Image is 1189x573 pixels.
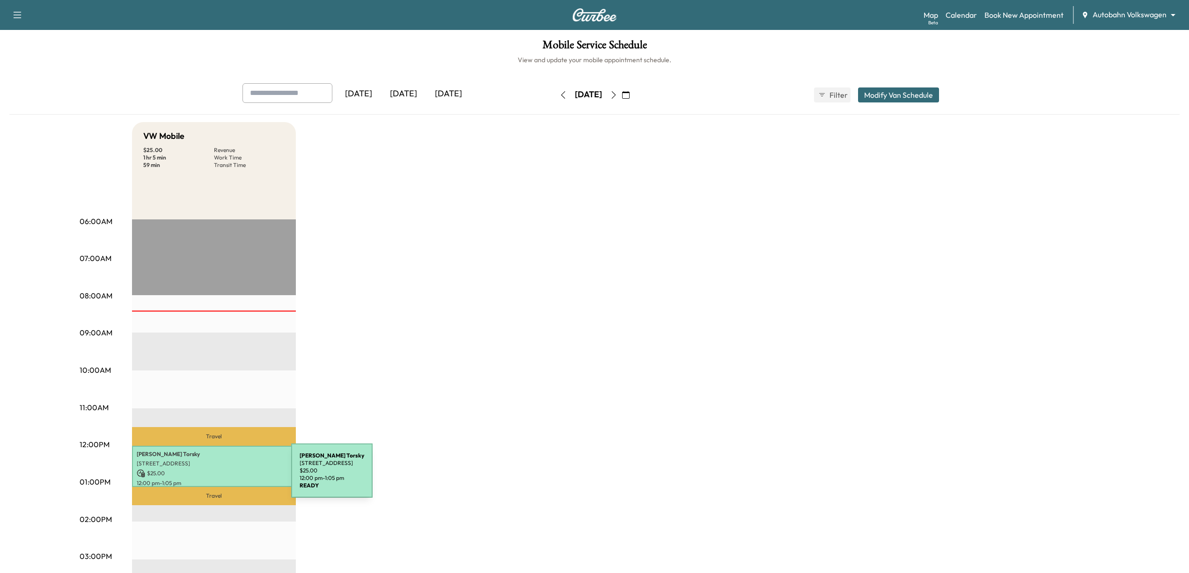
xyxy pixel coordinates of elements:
p: Revenue [214,146,285,154]
div: [DATE] [575,89,602,101]
p: $ 25.00 [137,469,291,478]
div: [DATE] [426,83,471,105]
p: 10:00AM [80,364,111,376]
button: Filter [814,87,851,102]
p: [PERSON_NAME] Torsky [137,450,291,458]
p: 02:00PM [80,514,112,525]
span: Filter [829,89,846,101]
div: [DATE] [336,83,381,105]
p: 12:00 pm - 1:05 pm [137,479,291,487]
h1: Mobile Service Schedule [9,39,1180,55]
p: 09:00AM [80,327,112,338]
button: Modify Van Schedule [858,87,939,102]
p: [STREET_ADDRESS] [137,460,291,467]
div: Beta [928,19,938,26]
a: Calendar [946,9,977,21]
p: Transit Time [214,161,285,169]
p: 03:00PM [80,551,112,562]
img: Curbee Logo [572,8,617,22]
span: Autobahn Volkswagen [1093,9,1167,20]
p: 01:00PM [80,476,110,487]
h5: VW Mobile [143,130,184,143]
p: $ 25.00 [143,146,214,154]
p: Travel [132,427,296,446]
p: Work Time [214,154,285,161]
p: 12:00PM [80,439,110,450]
h6: View and update your mobile appointment schedule. [9,55,1180,65]
p: 59 min [143,161,214,169]
p: Travel [132,487,296,505]
p: 06:00AM [80,216,112,227]
p: 1 hr 5 min [143,154,214,161]
p: 11:00AM [80,402,109,413]
p: 07:00AM [80,253,111,264]
a: Book New Appointment [984,9,1064,21]
p: 08:00AM [80,290,112,301]
a: MapBeta [924,9,938,21]
div: [DATE] [381,83,426,105]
